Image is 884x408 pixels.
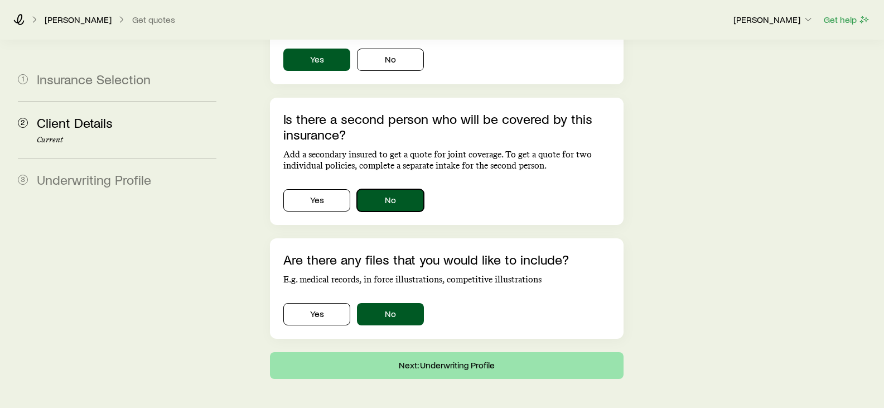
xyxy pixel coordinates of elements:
button: No [357,303,424,325]
button: No [357,189,424,212]
button: Get quotes [132,15,176,25]
p: [PERSON_NAME] [733,14,814,25]
p: Add a secondary insured to get a quote for joint coverage. To get a quote for two individual poli... [283,149,610,171]
span: Insurance Selection [37,71,151,87]
button: Yes [283,49,350,71]
span: Client Details [37,114,113,131]
p: Is there a second person who will be covered by this insurance? [283,111,610,142]
p: Current [37,136,216,145]
span: 3 [18,175,28,185]
button: [PERSON_NAME] [733,13,814,27]
button: No [357,49,424,71]
span: 1 [18,74,28,84]
p: [PERSON_NAME] [45,14,112,25]
p: Are there any files that you would like to include? [283,252,610,267]
span: 2 [18,118,28,128]
span: Underwriting Profile [37,171,151,188]
button: Next: Underwriting Profile [270,352,623,379]
p: E.g. medical records, in force illustrations, competitive illustrations [283,274,610,285]
button: Get help [823,13,871,26]
button: Yes [283,303,350,325]
button: Yes [283,189,350,212]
